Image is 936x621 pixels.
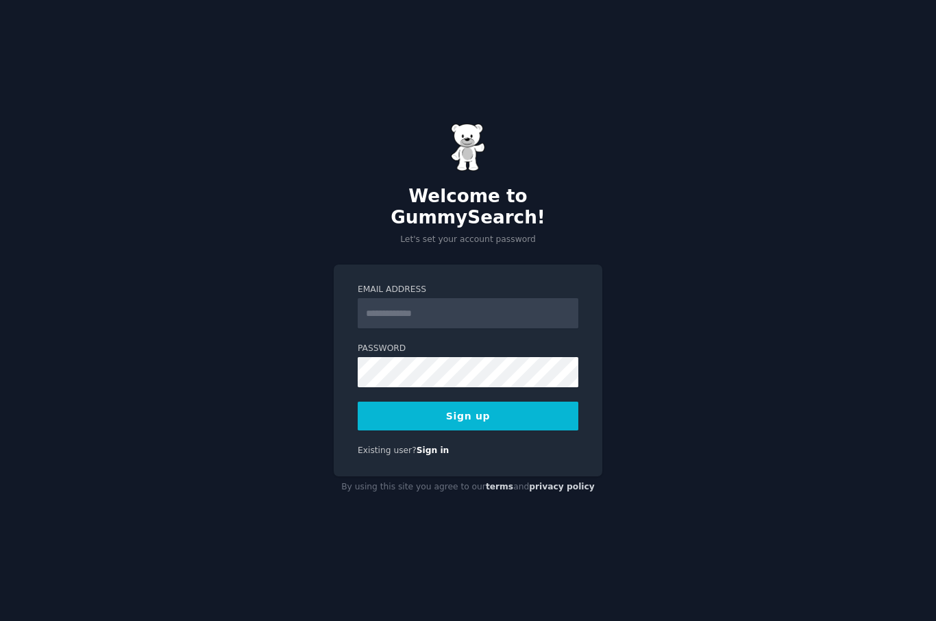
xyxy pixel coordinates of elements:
[334,186,602,229] h2: Welcome to GummySearch!
[417,446,449,455] a: Sign in
[451,123,485,171] img: Gummy Bear
[486,482,513,491] a: terms
[529,482,595,491] a: privacy policy
[358,284,578,296] label: Email Address
[334,476,602,498] div: By using this site you agree to our and
[334,234,602,246] p: Let's set your account password
[358,402,578,430] button: Sign up
[358,343,578,355] label: Password
[358,446,417,455] span: Existing user?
